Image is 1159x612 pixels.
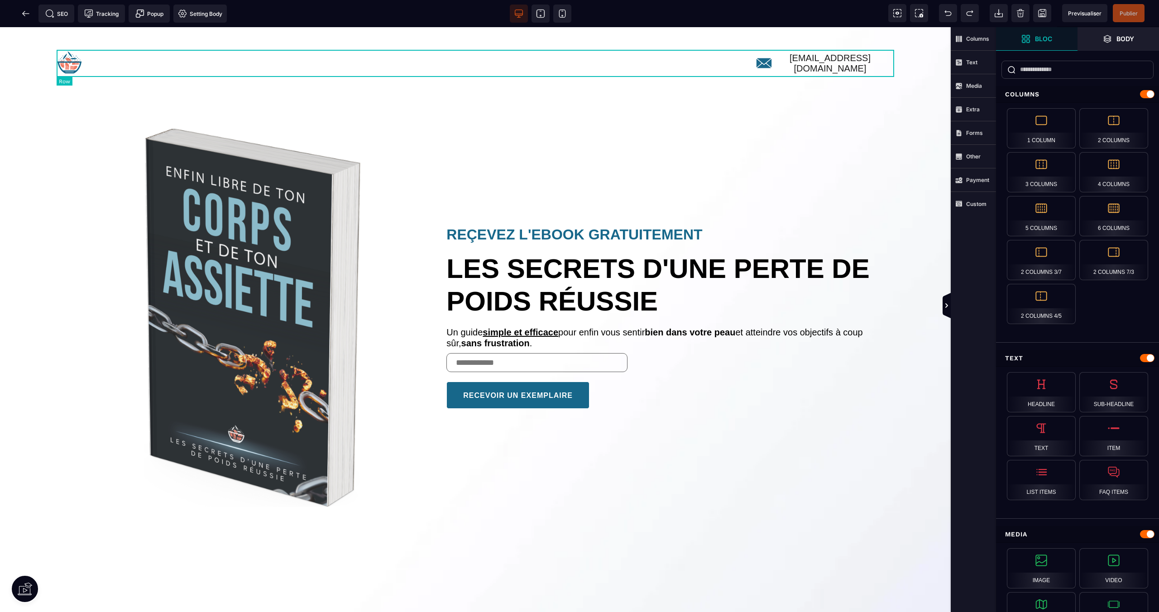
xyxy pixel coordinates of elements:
[966,129,983,136] strong: Forms
[1120,10,1138,17] span: Publier
[1007,548,1076,588] div: Image
[1007,372,1076,412] div: Headline
[483,300,558,310] u: simple et efficace
[1007,284,1076,324] div: 2 Columns 4/5
[446,216,887,291] text: LES SECRETS D'UNE PERTE DE POIDS RÉUSSIE
[966,59,977,66] strong: Text
[1079,240,1148,280] div: 2 Columns 7/3
[966,177,989,183] strong: Payment
[1007,416,1076,456] div: Text
[1079,152,1148,192] div: 4 Columns
[775,26,885,47] text: [EMAIL_ADDRESS][DOMAIN_NAME]
[461,311,530,321] b: sans frustration
[1079,460,1148,500] div: FAQ Items
[1079,196,1148,236] div: 6 Columns
[966,153,981,160] strong: Other
[888,4,906,22] span: View components
[446,354,589,382] button: RECEVOIR UN EXEMPLAIRE
[1068,10,1102,17] span: Previsualiser
[966,35,989,42] strong: Columns
[45,9,68,18] span: SEO
[131,75,374,506] img: 40070882a576c7e1949ed69cc366faa4_Design_sans_titre_(1).svg
[996,27,1078,51] span: Open Blocks
[1116,35,1134,42] strong: Body
[1079,108,1148,148] div: 2 Columns
[57,23,82,48] img: ceda149cfb68445fcc8fbbdc1ee5c05d_YR_logo_web-04.png
[1079,416,1148,456] div: Item
[1062,4,1107,22] span: Preview
[1007,108,1076,148] div: 1 Column
[1007,460,1076,500] div: List Items
[1035,35,1052,42] strong: Bloc
[1078,27,1159,51] span: Open Layer Manager
[966,82,982,89] strong: Media
[446,300,887,321] text: Un guide pour enfin vous sentir et atteindre vos objectifs à coup sûr, .
[996,526,1159,543] div: Media
[135,9,163,18] span: Popup
[996,86,1159,103] div: Columns
[1007,240,1076,280] div: 2 Columns 3/7
[1007,152,1076,192] div: 3 Columns
[1007,196,1076,236] div: 5 Columns
[996,350,1159,367] div: Text
[178,9,222,18] span: Setting Body
[966,201,987,207] strong: Custom
[1079,548,1148,588] div: Video
[645,300,735,310] b: bien dans votre peau
[756,29,775,43] img: ca123dc58046a3170da6b76f7ae694fa_Icone_mail_-_Bleu.svg
[446,199,702,215] text: REÇEVEZ L'EBOOK GRATUITEMENT
[1079,372,1148,412] div: Sub-Headline
[910,4,928,22] span: Screenshot
[966,106,980,113] strong: Extra
[84,9,119,18] span: Tracking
